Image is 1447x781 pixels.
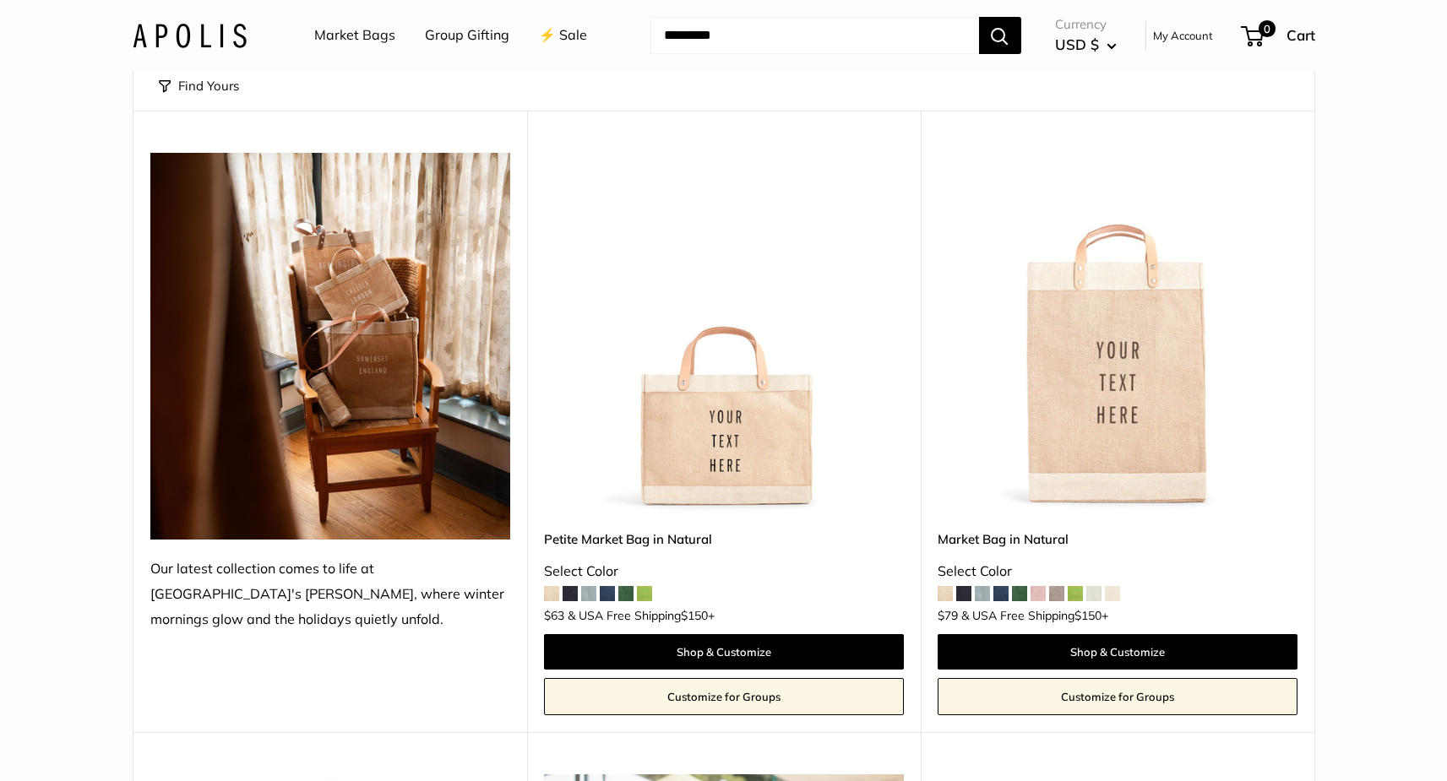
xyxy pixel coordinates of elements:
[938,153,1297,513] img: Market Bag in Natural
[1258,20,1275,37] span: 0
[539,23,587,48] a: ⚡️ Sale
[938,608,958,623] span: $79
[650,17,979,54] input: Search...
[938,529,1297,549] a: Market Bag in Natural
[544,678,904,715] a: Customize for Groups
[1055,31,1117,58] button: USD $
[961,610,1108,621] span: & USA Free Shipping +
[544,153,904,513] img: Petite Market Bag in Natural
[1055,35,1099,53] span: USD $
[938,634,1297,670] a: Shop & Customize
[938,153,1297,513] a: Market Bag in NaturalMarket Bag in Natural
[544,559,904,584] div: Select Color
[979,17,1021,54] button: Search
[425,23,509,48] a: Group Gifting
[133,23,247,47] img: Apolis
[544,153,904,513] a: Petite Market Bag in NaturalPetite Market Bag in Natural
[938,559,1297,584] div: Select Color
[150,556,510,632] div: Our latest collection comes to life at [GEOGRAPHIC_DATA]'s [PERSON_NAME], where winter mornings g...
[544,608,564,623] span: $63
[1074,608,1102,623] span: $150
[1287,26,1315,44] span: Cart
[544,634,904,670] a: Shop & Customize
[544,529,904,549] a: Petite Market Bag in Natural
[1153,25,1213,46] a: My Account
[314,23,395,48] a: Market Bags
[150,153,510,540] img: Our latest collection comes to life at UK's Estelle Manor, where winter mornings glow and the hol...
[681,608,708,623] span: $150
[1243,22,1315,49] a: 0 Cart
[159,74,239,98] button: Find Yours
[938,678,1297,715] a: Customize for Groups
[568,610,715,621] span: & USA Free Shipping +
[1055,13,1117,36] span: Currency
